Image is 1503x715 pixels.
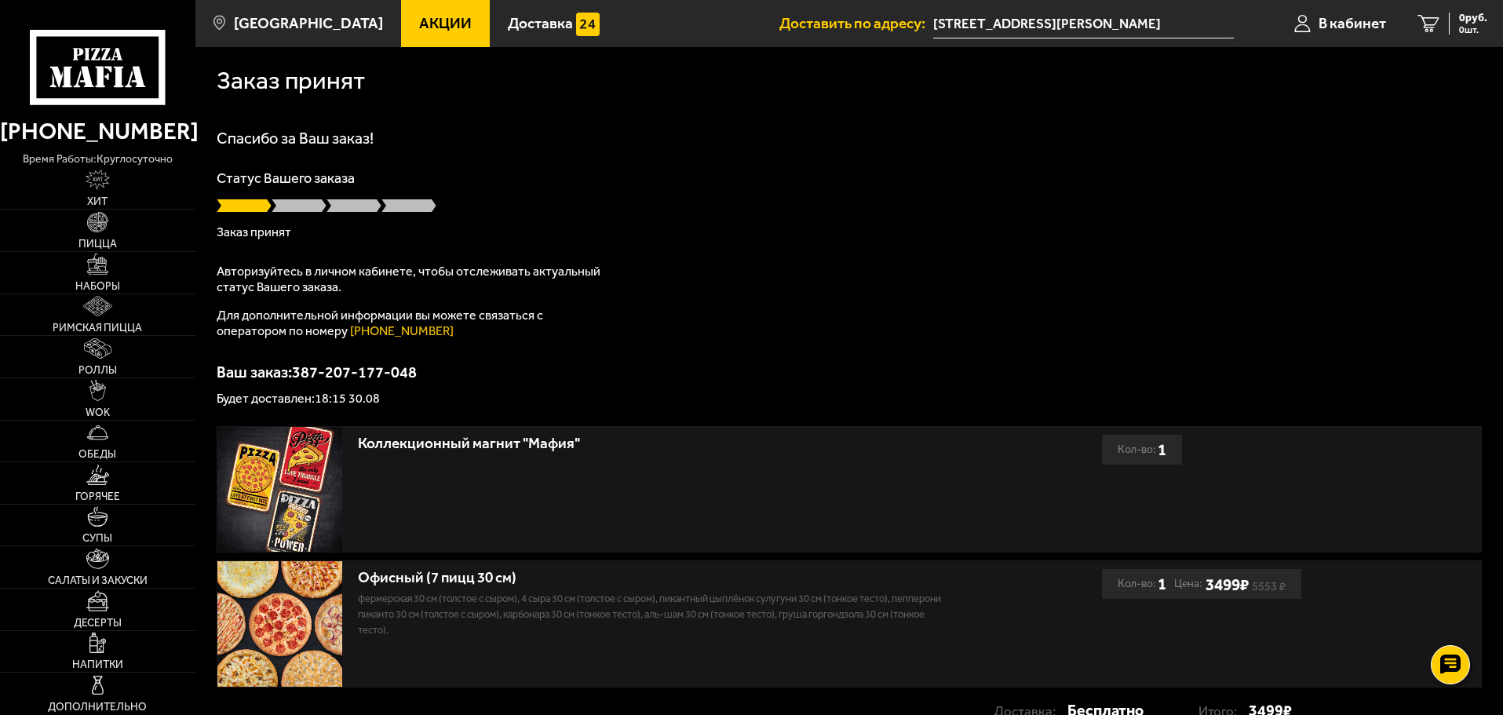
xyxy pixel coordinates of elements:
[87,196,108,207] span: Хит
[74,618,122,629] span: Десерты
[933,9,1234,38] input: Ваш адрес доставки
[78,239,117,250] span: Пицца
[48,702,147,713] span: Дополнительно
[217,364,1482,380] p: Ваш заказ: 387-207-177-048
[217,308,609,339] p: Для дополнительной информации вы можете связаться с оператором по номеру
[217,392,1482,405] p: Будет доставлен: 18:15 30.08
[1158,435,1166,465] b: 1
[350,323,454,338] a: [PHONE_NUMBER]
[358,569,950,587] div: Офисный (7 пицц 30 см)
[1459,25,1487,35] span: 0 шт.
[217,226,1482,239] p: Заказ принят
[217,68,365,93] h1: Заказ принят
[508,16,573,31] span: Доставка
[75,491,120,502] span: Горячее
[78,365,117,376] span: Роллы
[1118,435,1166,465] div: Кол-во:
[779,16,933,31] span: Доставить по адресу:
[1158,569,1166,599] b: 1
[1319,16,1386,31] span: В кабинет
[1252,582,1286,590] s: 5553 ₽
[1118,569,1166,599] div: Кол-во:
[1206,575,1249,594] b: 3499 ₽
[217,130,1482,146] h1: Спасибо за Ваш заказ!
[1459,13,1487,24] span: 0 руб.
[1174,569,1202,599] span: Цена:
[358,591,950,638] p: Фермерская 30 см (толстое с сыром), 4 сыра 30 см (толстое с сыром), Пикантный цыплёнок сулугуни 3...
[217,171,1482,185] p: Статус Вашего заказа
[358,435,950,453] div: Коллекционный магнит "Мафия"
[72,659,123,670] span: Напитки
[234,16,383,31] span: [GEOGRAPHIC_DATA]
[419,16,472,31] span: Акции
[75,281,120,292] span: Наборы
[86,407,110,418] span: WOK
[78,449,116,460] span: Обеды
[53,323,142,334] span: Римская пицца
[48,575,148,586] span: Салаты и закуски
[82,533,112,544] span: Супы
[217,264,609,295] p: Авторизуйтесь в личном кабинете, чтобы отслеживать актуальный статус Вашего заказа.
[576,13,600,36] img: 15daf4d41897b9f0e9f617042186c801.svg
